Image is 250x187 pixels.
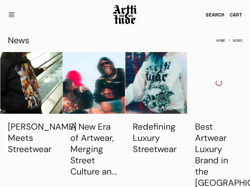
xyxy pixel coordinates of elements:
a: Redefining Luxury Streetwear [133,121,177,155]
h1: News [8,33,29,48]
img: Arttitude [112,4,137,25]
a: Best Artwear Luxury Brand in the United States of 2025 [187,52,250,114]
a: Open cart [225,8,242,21]
img: Caravaggio Meets Streetwear [0,52,62,114]
li: News [226,34,242,47]
a: Home [216,34,226,47]
img: Redefining Luxury Streetwear [125,52,187,114]
div: CART [230,11,242,18]
a: SEARCH [201,8,225,21]
a: [PERSON_NAME] Meets Streetwear [8,121,77,155]
img: A New Era of Artwear, Merging Street Culture and High Fashion [63,52,125,114]
a: A New Era of Artwear, Merging Street Culture an... [70,121,117,177]
button: Open navigation [8,7,19,22]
